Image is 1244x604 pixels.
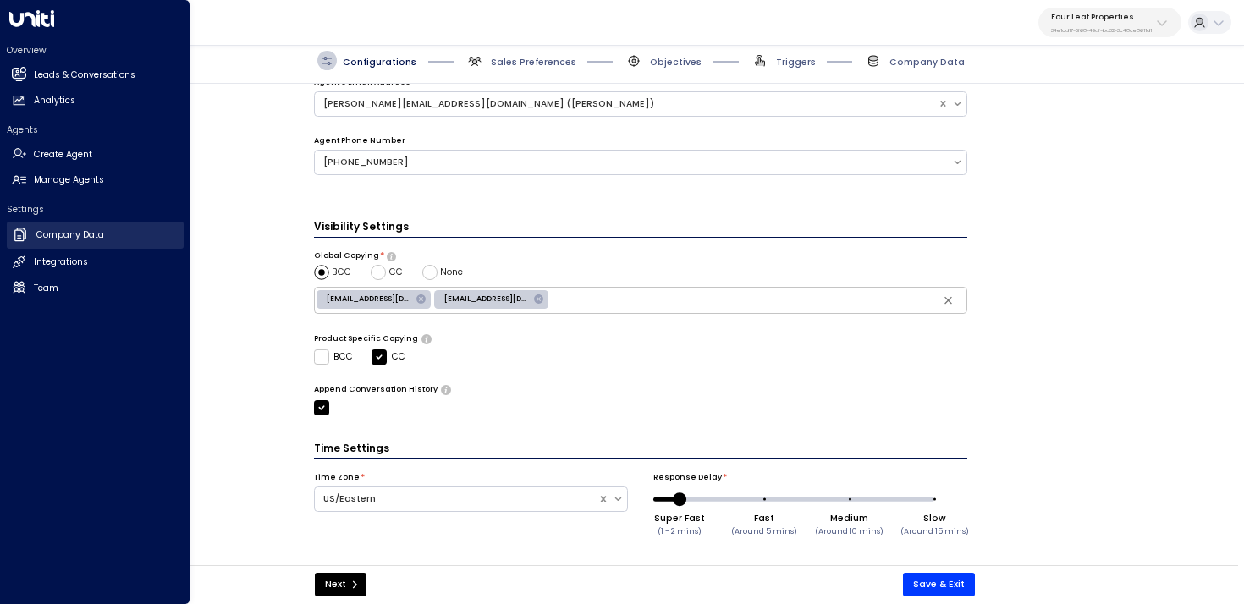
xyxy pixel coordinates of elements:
[317,294,421,305] span: [EMAIL_ADDRESS][DOMAIN_NAME]
[314,441,968,459] h3: Time Settings
[654,512,705,524] div: Super Fast
[903,573,975,596] button: Save & Exit
[7,142,184,167] a: Create Agent
[731,526,797,536] small: (Around 5 mins)
[7,168,184,193] a: Manage Agents
[323,156,944,169] div: [PHONE_NUMBER]
[34,69,135,82] h2: Leads & Conversations
[421,334,431,343] button: Determine if there should be product-specific CC or BCC rules for all of the agent’s emails. Sele...
[314,219,968,238] h3: Visibility Settings
[389,266,403,279] span: CC
[34,282,58,295] h2: Team
[387,252,396,261] button: Choose whether the agent should include specific emails in the CC or BCC line of all outgoing ema...
[653,472,722,484] label: Response Delay
[441,385,450,393] button: Only use if needed, as email clients normally append the conversation history to outgoing emails....
[343,56,416,69] span: Configurations
[314,77,410,89] label: Agent's Email Address
[815,526,883,536] small: (Around 10 mins)
[314,384,438,396] label: Append Conversation History
[315,573,366,596] button: Next
[440,266,463,279] span: None
[7,63,184,87] a: Leads & Conversations
[776,56,816,69] span: Triggers
[7,124,184,136] h2: Agents
[34,173,104,187] h2: Manage Agents
[372,349,405,365] label: CC
[314,135,405,147] label: Agent Phone Number
[889,56,965,69] span: Company Data
[314,349,353,365] label: BCC
[650,56,702,69] span: Objectives
[7,276,184,300] a: Team
[1038,8,1181,37] button: Four Leaf Properties34e1cd17-0f68-49af-bd32-3c48ce8611d1
[731,512,797,524] div: Fast
[317,290,431,310] div: [EMAIL_ADDRESS][DOMAIN_NAME]
[314,472,360,484] label: Time Zone
[7,89,184,113] a: Analytics
[1051,27,1152,34] p: 34e1cd17-0f68-49af-bd32-3c48ce8611d1
[434,290,548,310] div: [EMAIL_ADDRESS][DOMAIN_NAME]
[900,512,969,524] div: Slow
[332,266,351,279] span: BCC
[314,333,418,345] label: Product Specific Copying
[7,44,184,57] h2: Overview
[815,512,883,524] div: Medium
[7,203,184,216] h2: Settings
[938,290,959,311] button: Clear
[34,148,92,162] h2: Create Agent
[434,294,538,305] span: [EMAIL_ADDRESS][DOMAIN_NAME]
[7,222,184,249] a: Company Data
[323,97,929,111] div: [PERSON_NAME][EMAIL_ADDRESS][DOMAIN_NAME] ([PERSON_NAME])
[34,94,75,107] h2: Analytics
[658,526,702,536] small: (1 - 2 mins)
[314,250,379,262] label: Global Copying
[491,56,576,69] span: Sales Preferences
[900,526,969,536] small: (Around 15 mins)
[1051,12,1152,22] p: Four Leaf Properties
[36,228,104,242] h2: Company Data
[7,250,184,275] a: Integrations
[34,255,88,269] h2: Integrations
